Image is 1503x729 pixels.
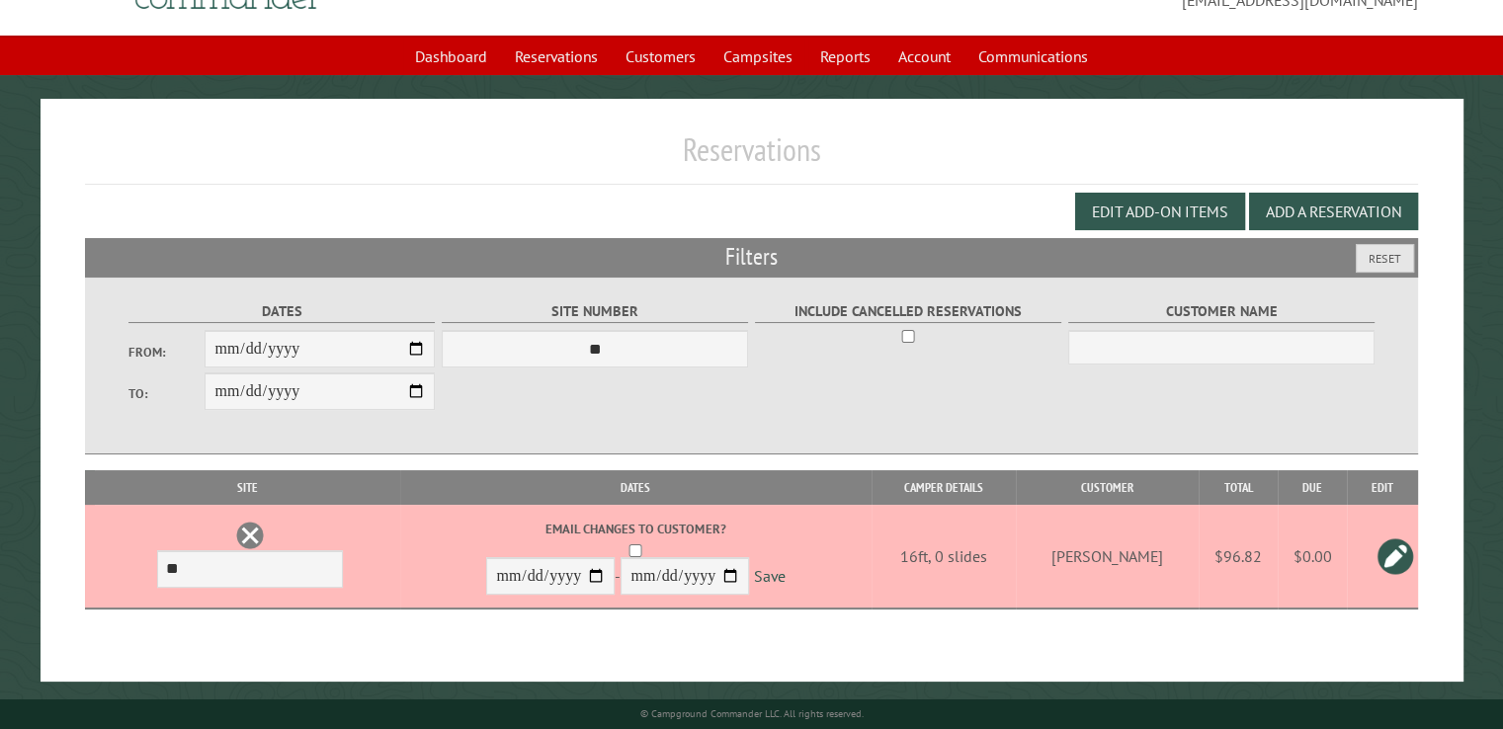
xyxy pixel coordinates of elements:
label: Dates [128,300,436,323]
a: Communications [966,38,1100,75]
label: To: [128,384,206,403]
th: Customer [1016,470,1199,505]
th: Edit [1347,470,1418,505]
label: Site Number [442,300,749,323]
a: Save [753,567,785,587]
label: Include Cancelled Reservations [755,300,1062,323]
td: [PERSON_NAME] [1016,505,1199,608]
button: Add a Reservation [1249,193,1418,230]
div: - [403,520,869,600]
th: Dates [400,470,872,505]
th: Total [1199,470,1278,505]
a: Campsites [711,38,804,75]
a: Account [886,38,962,75]
a: Reports [808,38,882,75]
h2: Filters [85,238,1418,276]
a: Reservations [503,38,610,75]
label: Email changes to customer? [403,520,869,538]
a: Customers [614,38,708,75]
label: Customer Name [1068,300,1376,323]
td: $0.00 [1278,505,1347,608]
th: Site [95,470,400,505]
a: Dashboard [403,38,499,75]
th: Camper Details [872,470,1016,505]
label: From: [128,343,206,362]
small: © Campground Commander LLC. All rights reserved. [640,707,864,720]
td: $96.82 [1199,505,1278,608]
button: Reset [1356,244,1414,273]
td: 16ft, 0 slides [872,505,1016,608]
button: Edit Add-on Items [1075,193,1245,230]
th: Due [1278,470,1347,505]
a: Delete this reservation [235,521,265,550]
h1: Reservations [85,130,1418,185]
